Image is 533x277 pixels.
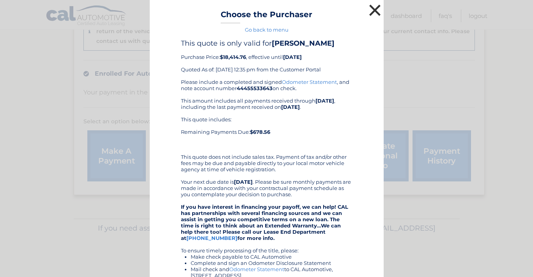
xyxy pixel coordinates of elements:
[229,266,284,272] a: Odometer Statement
[281,104,300,110] b: [DATE]
[186,235,237,241] a: [PHONE_NUMBER]
[272,39,335,48] b: [PERSON_NAME]
[234,179,253,185] b: [DATE]
[250,129,270,135] b: $678.56
[181,116,352,147] div: This quote includes: Remaining Payments Due:
[315,98,334,104] b: [DATE]
[221,10,312,23] h3: Choose the Purchaser
[367,2,383,18] button: ×
[181,204,348,241] strong: If you have interest in financing your payoff, we can help! CAL has partnerships with several fin...
[245,27,289,33] a: Go back to menu
[237,85,273,91] b: 44455533643
[181,39,352,48] h4: This quote is only valid for
[282,79,337,85] a: Odometer Statement
[283,54,302,60] b: [DATE]
[191,260,352,266] li: Complete and sign an Odometer Disclosure Statement
[181,39,352,79] div: Purchase Price: , effective until Quoted As of: [DATE] 12:35 pm from the Customer Portal
[191,254,352,260] li: Make check payable to CAL Automotive
[220,54,246,60] b: $18,414.76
